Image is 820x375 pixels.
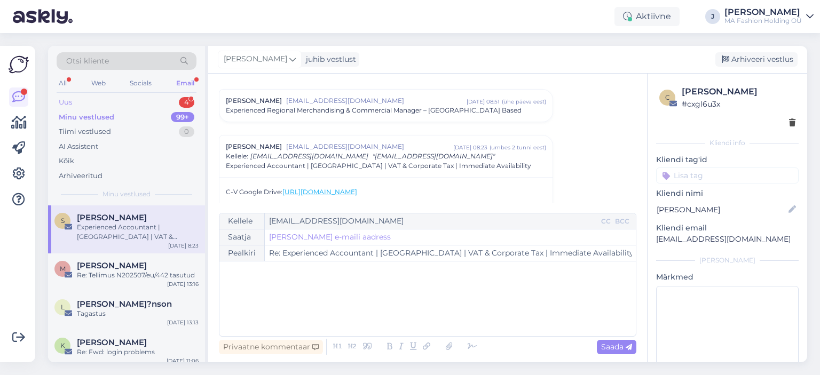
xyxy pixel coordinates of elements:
span: "[EMAIL_ADDRESS][DOMAIN_NAME]" [373,152,495,160]
div: ( umbes 2 tunni eest ) [490,143,546,151]
div: # cxgl6u3x [682,98,795,110]
div: [PERSON_NAME] [724,8,802,17]
div: Minu vestlused [59,112,114,123]
span: [EMAIL_ADDRESS][DOMAIN_NAME] [286,96,467,106]
div: [DATE] 11:06 [167,357,199,365]
div: Experienced Accountant | [GEOGRAPHIC_DATA] | VAT & Corporate Tax | Immediate Availability [77,222,199,242]
span: Shibu Krishnan [77,213,147,222]
div: Kliendi info [656,138,799,148]
div: 0 [179,126,194,137]
span: Experienced Regional Merchandising & Commercial Manager – [GEOGRAPHIC_DATA] Based [226,106,522,115]
img: Askly Logo [9,54,29,75]
span: Kellele : [226,152,248,160]
div: Web [89,76,108,90]
span: Margret Zimmermann [77,261,147,270]
div: Re: Tellimus N202507/eu/442 tasutud [77,270,199,280]
span: Kälina Sarv [77,338,147,347]
div: [DATE] 08:23 [453,143,487,151]
span: [EMAIL_ADDRESS][DOMAIN_NAME] [286,142,453,151]
div: Kellele [219,213,265,229]
div: Privaatne kommentaar [219,340,323,354]
a: [PERSON_NAME]MA Fashion Holding OÜ [724,8,814,25]
div: [PERSON_NAME] [682,85,795,98]
div: [DATE] 8:23 [168,242,199,250]
div: Tiimi vestlused [59,126,111,137]
span: K [60,341,65,349]
div: CC [599,217,613,226]
span: Experienced Accountant | [GEOGRAPHIC_DATA] | VAT & Corporate Tax | Immediate Availability [226,161,531,171]
a: [URL][DOMAIN_NAME] [282,188,357,196]
div: [DATE] 13:13 [167,318,199,326]
p: Kliendi nimi [656,188,799,199]
div: [DATE] 08:51 [467,98,500,106]
p: Kliendi email [656,222,799,234]
div: 4 [179,97,194,108]
input: Lisa tag [656,167,799,183]
div: Re: Fwd: login problems [77,347,199,357]
div: Aktiivne [614,7,680,26]
input: Write subject here... [265,245,636,261]
input: Recepient... [265,213,599,229]
span: S [61,217,65,225]
p: Märkmed [656,272,799,283]
span: Minu vestlused [102,189,151,199]
div: Saatja [219,229,265,245]
div: 99+ [171,112,194,123]
div: J [705,9,720,24]
span: [PERSON_NAME] [226,142,282,151]
div: Socials [128,76,154,90]
p: Kliendi tag'id [656,154,799,165]
a: [PERSON_NAME] e-maili aadress [269,232,391,243]
div: [PERSON_NAME] [656,256,799,265]
span: [EMAIL_ADDRESS][DOMAIN_NAME] [250,152,368,160]
span: M [60,265,66,273]
div: Arhiveeri vestlus [715,52,798,67]
span: L [61,303,65,311]
div: Pealkiri [219,245,265,261]
div: ( ühe päeva eest ) [502,98,546,106]
p: [EMAIL_ADDRESS][DOMAIN_NAME] [656,234,799,245]
div: Uus [59,97,72,108]
span: Saada [601,342,632,352]
div: Email [174,76,196,90]
div: All [57,76,69,90]
span: Liisa T?nson [77,299,172,309]
div: Tagastus [77,309,199,318]
div: AI Assistent [59,141,98,152]
div: [DATE] 13:16 [167,280,199,288]
div: MA Fashion Holding OÜ [724,17,802,25]
div: BCC [613,217,632,226]
div: juhib vestlust [302,54,356,65]
span: Otsi kliente [66,55,109,67]
span: c [665,93,670,101]
div: Arhiveeritud [59,171,102,181]
span: [PERSON_NAME] [224,53,287,65]
input: Lisa nimi [657,204,786,216]
span: [PERSON_NAME] [226,96,282,106]
div: Kõik [59,156,74,166]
